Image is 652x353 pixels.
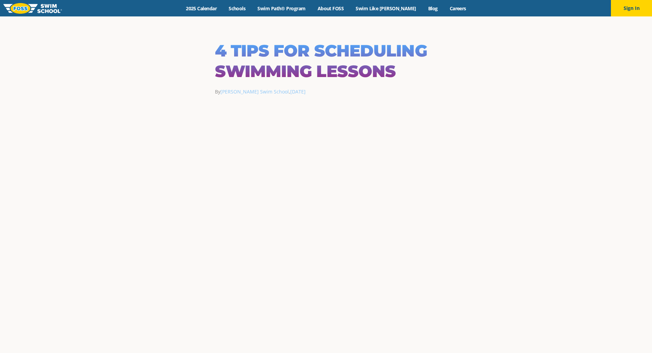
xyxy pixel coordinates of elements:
a: [DATE] [290,88,306,95]
img: FOSS Swim School Logo [3,3,62,14]
a: Careers [444,5,472,12]
a: About FOSS [311,5,350,12]
span: By [215,88,289,95]
a: Blog [422,5,444,12]
a: Swim Like [PERSON_NAME] [350,5,422,12]
a: Schools [223,5,252,12]
a: Swim Path® Program [252,5,311,12]
a: [PERSON_NAME] Swim School [220,88,289,95]
span: , [289,88,306,95]
a: 2025 Calendar [180,5,223,12]
h1: 4 Tips for Scheduling Swimming Lessons [215,40,437,81]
